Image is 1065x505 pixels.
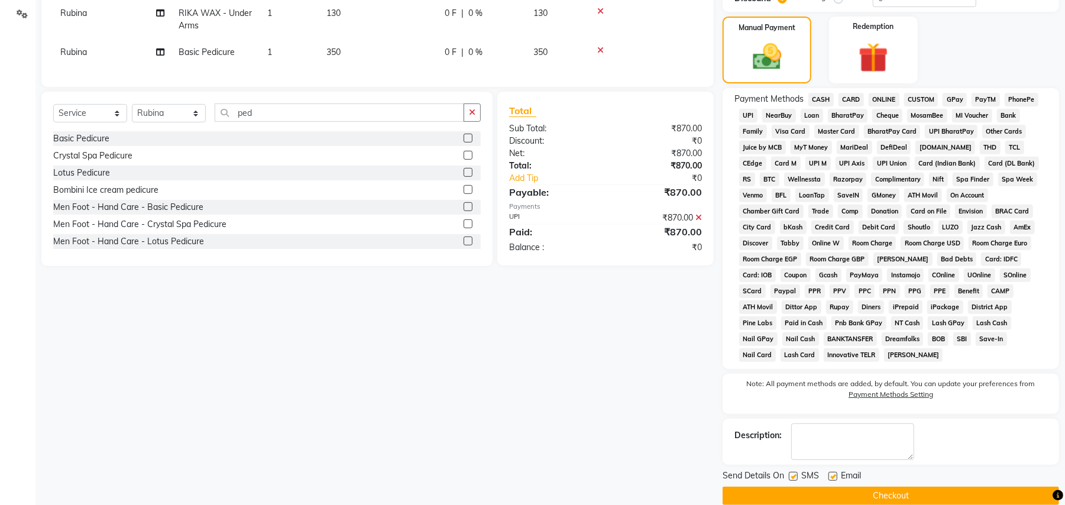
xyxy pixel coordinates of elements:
span: BRAC Card [992,205,1033,218]
div: Paid: [500,225,606,239]
span: BharatPay [828,109,868,122]
div: Lotus Pedicure [53,167,110,179]
span: SCard [739,284,766,298]
span: BANKTANSFER [824,332,877,346]
span: UOnline [964,268,995,282]
span: Room Charge EGP [739,252,801,266]
span: 130 [533,8,548,18]
span: Family [739,125,767,138]
label: Payment Methods Setting [849,389,933,400]
span: District App [968,300,1012,314]
span: ATH Movil [904,189,942,202]
span: | [461,46,464,59]
span: LUZO [938,221,963,234]
div: Description: [734,429,782,442]
span: BFL [772,189,791,202]
span: NT Cash [891,316,924,330]
span: Debit Card [859,221,899,234]
span: Loan [801,109,823,122]
img: _cash.svg [744,40,791,73]
span: Coupon [781,268,811,282]
div: ₹0 [623,172,711,184]
span: Benefit [954,284,983,298]
span: UPI M [805,157,831,170]
span: Nail Cash [782,332,819,346]
span: PayMaya [846,268,883,282]
span: Trade [808,205,833,218]
span: Credit Card [811,221,854,234]
span: CEdge [739,157,766,170]
span: PhonePe [1005,93,1038,106]
span: Card: IDFC [981,252,1021,266]
span: Jazz Cash [967,221,1005,234]
span: Donation [867,205,902,218]
span: SaveIN [834,189,863,202]
span: Paypal [771,284,800,298]
span: Rupay [826,300,853,314]
span: SBI [953,332,971,346]
span: Room Charge Euro [969,237,1031,250]
span: LoanTap [795,189,829,202]
div: Sub Total: [500,122,606,135]
span: Rubina [60,8,87,18]
span: Dittor App [782,300,821,314]
span: SOnline [1000,268,1031,282]
span: Diners [858,300,885,314]
div: Men Foot - Hand Care - Lotus Pedicure [53,235,204,248]
span: Tabby [777,237,804,250]
span: UPI Union [873,157,910,170]
div: Bombini Ice cream pedicure [53,184,158,196]
span: Complimentary [871,173,924,186]
span: CUSTOM [904,93,938,106]
span: 130 [326,8,341,18]
div: ₹870.00 [606,147,711,160]
span: CARD [839,93,864,106]
span: [PERSON_NAME] [884,348,943,362]
span: BTC [760,173,779,186]
span: NearBuy [762,109,796,122]
span: TCL [1005,141,1024,154]
span: Payment Methods [734,93,804,105]
span: 350 [533,47,548,57]
span: Wellnessta [784,173,825,186]
span: [DOMAIN_NAME] [915,141,975,154]
span: Chamber Gift Card [739,205,804,218]
span: ONLINE [869,93,899,106]
div: Total: [500,160,606,172]
span: Card on File [907,205,950,218]
span: UPI [739,109,758,122]
span: PPR [805,284,825,298]
div: Net: [500,147,606,160]
span: Nail GPay [739,332,778,346]
span: 0 % [468,7,483,20]
span: Venmo [739,189,767,202]
span: 1 [267,8,272,18]
span: Nail Card [739,348,776,362]
span: CASH [808,93,834,106]
img: _gift.svg [849,39,898,76]
span: Lash Cash [973,316,1011,330]
span: Innovative TELR [824,348,879,362]
div: Basic Pedicure [53,132,109,145]
span: Nift [929,173,948,186]
span: UPI Axis [836,157,869,170]
span: PPE [930,284,950,298]
span: Gcash [815,268,841,282]
span: Other Cards [982,125,1026,138]
span: COnline [928,268,959,282]
div: Payments [509,202,702,212]
span: Shoutlo [904,221,934,234]
span: Lash Card [781,348,819,362]
span: City Card [739,221,775,234]
span: GMoney [867,189,899,202]
div: Crystal Spa Pedicure [53,150,132,162]
div: Men Foot - Hand Care - Basic Pedicure [53,201,203,213]
span: Room Charge [849,237,896,250]
span: Visa Card [772,125,810,138]
span: Spa Finder [953,173,993,186]
span: Cheque [872,109,902,122]
span: GPay [943,93,967,106]
span: Spa Week [998,173,1037,186]
span: Master Card [814,125,859,138]
span: PPN [879,284,900,298]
